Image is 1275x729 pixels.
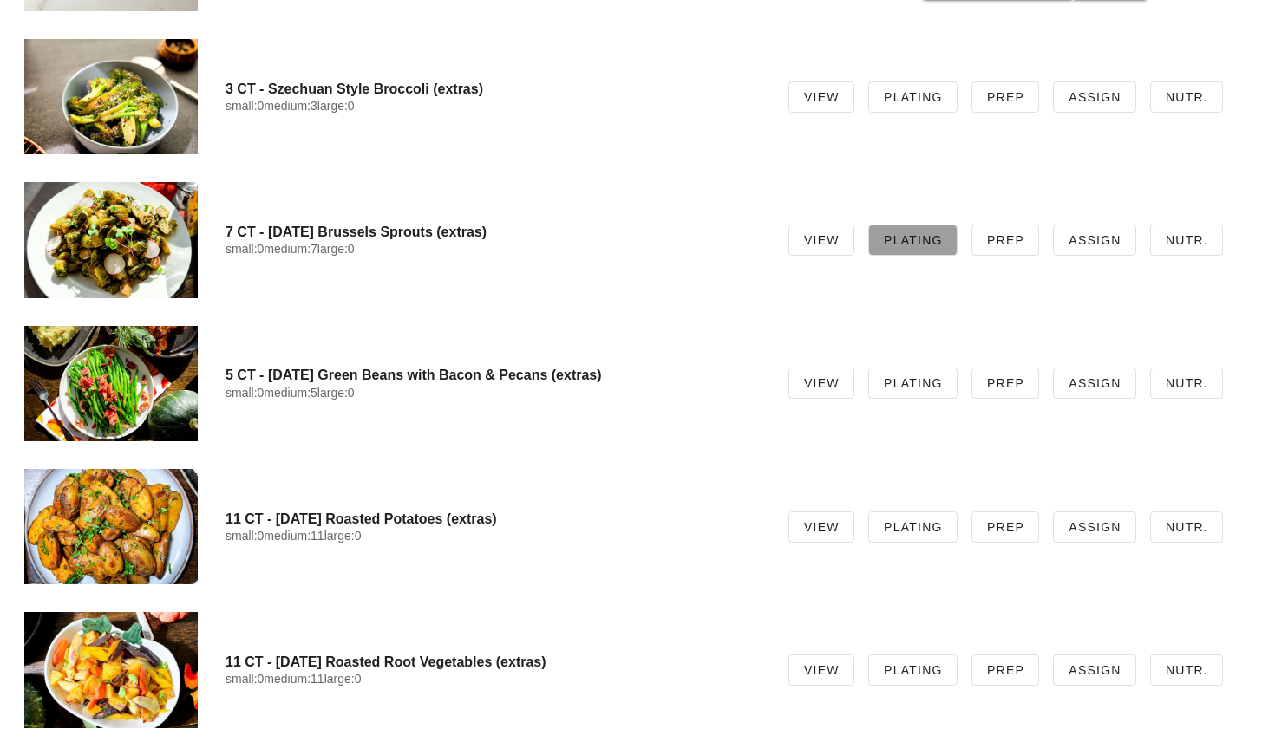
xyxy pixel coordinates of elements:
a: Nutr. [1150,225,1223,256]
h4: 11 CT - [DATE] Roasted Potatoes (extras) [226,511,761,527]
a: Plating [868,368,958,399]
span: Nutr. [1165,376,1208,390]
a: Assign [1053,368,1136,399]
a: Assign [1053,654,1136,686]
a: View [788,511,854,543]
span: Nutr. [1165,233,1208,247]
span: Prep [986,663,1024,677]
a: Prep [971,81,1039,113]
a: Nutr. [1150,654,1223,686]
span: Plating [883,90,943,104]
h4: 5 CT - [DATE] Green Beans with Bacon & Pecans (extras) [226,367,761,383]
span: Assign [1068,90,1121,104]
span: Assign [1068,376,1121,390]
a: Prep [971,368,1039,399]
a: Prep [971,654,1039,686]
a: View [788,81,854,113]
span: large:0 [324,672,362,686]
span: Plating [883,233,943,247]
span: View [803,376,840,390]
h4: 7 CT - [DATE] Brussels Sprouts (extras) [226,224,761,240]
span: medium:11 [264,672,324,686]
a: Assign [1053,225,1136,256]
span: Plating [883,663,943,677]
span: medium:7 [264,242,317,256]
span: small:0 [226,99,264,113]
a: Plating [868,81,958,113]
span: medium:3 [264,99,317,113]
span: Prep [986,520,1024,534]
span: small:0 [226,672,264,686]
span: View [803,233,840,247]
a: Plating [868,654,958,686]
span: View [803,520,840,534]
span: small:0 [226,529,264,543]
span: View [803,663,840,677]
span: Assign [1068,520,1121,534]
h4: 3 CT - Szechuan Style Broccoli (extras) [226,81,761,97]
span: small:0 [226,386,264,400]
span: large:0 [317,242,355,256]
span: Assign [1068,233,1121,247]
span: large:0 [317,99,355,113]
span: Plating [883,376,943,390]
a: Assign [1053,511,1136,543]
span: medium:11 [264,529,324,543]
span: Prep [986,90,1024,104]
span: View [803,90,840,104]
span: Plating [883,520,943,534]
span: large:0 [317,386,355,400]
span: large:0 [324,529,362,543]
a: Nutr. [1150,368,1223,399]
a: Prep [971,225,1039,256]
span: medium:5 [264,386,317,400]
a: View [788,225,854,256]
a: Plating [868,225,958,256]
span: Prep [986,376,1024,390]
a: Assign [1053,81,1136,113]
h4: 11 CT - [DATE] Roasted Root Vegetables (extras) [226,654,761,670]
a: Prep [971,511,1039,543]
a: View [788,654,854,686]
span: small:0 [226,242,264,256]
span: Assign [1068,663,1121,677]
span: Nutr. [1165,663,1208,677]
a: Nutr. [1150,81,1223,113]
a: Nutr. [1150,511,1223,543]
span: Nutr. [1165,90,1208,104]
span: Prep [986,233,1024,247]
a: Plating [868,511,958,543]
span: Nutr. [1165,520,1208,534]
a: View [788,368,854,399]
